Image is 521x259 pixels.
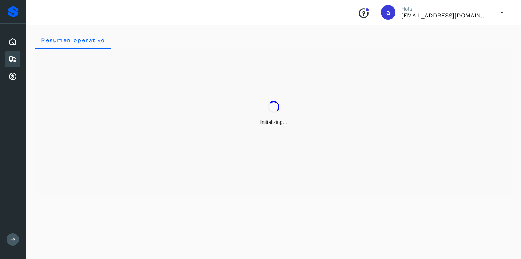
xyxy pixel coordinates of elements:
[5,51,20,67] div: Embarques
[401,12,489,19] p: andradehno3@gmail.com
[5,34,20,50] div: Inicio
[5,69,20,85] div: Cuentas por cobrar
[401,6,489,12] p: Hola,
[41,37,105,44] span: Resumen operativo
